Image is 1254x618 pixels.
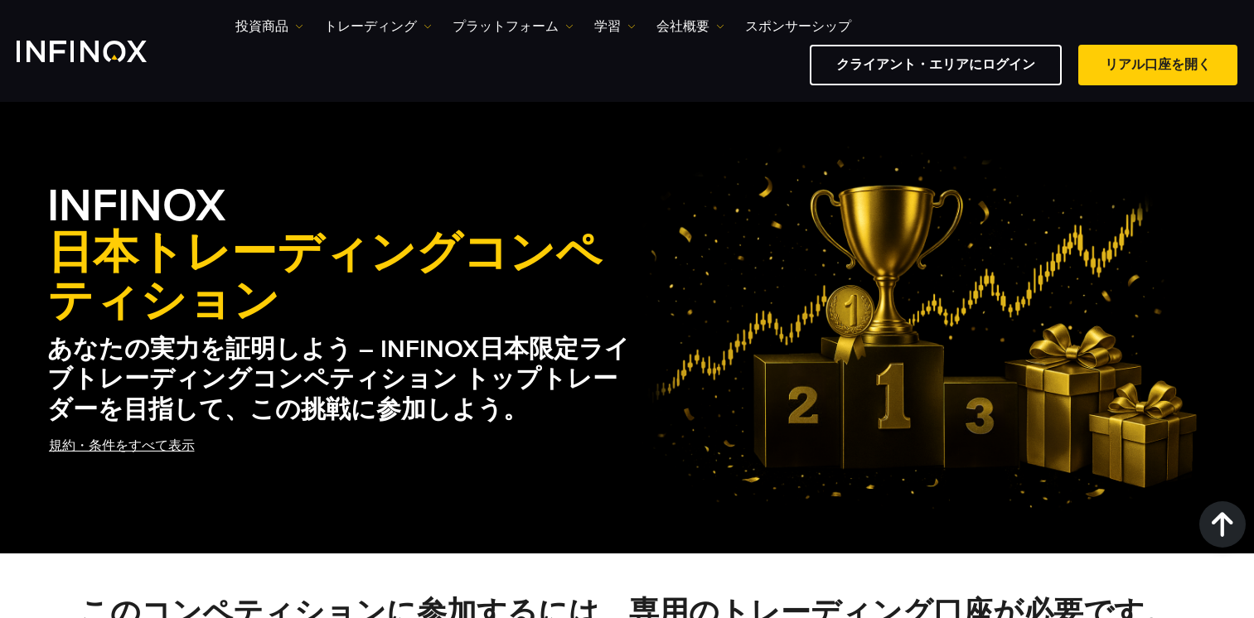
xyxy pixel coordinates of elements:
strong: INFINOX [47,179,637,330]
a: 学習 [594,17,636,36]
span: 日本トレーディングコンペティション [47,230,637,326]
a: クライアント・エリアにログイン [810,45,1062,85]
h2: あなたの実力を証明しよう – INFINOX日本限定ライブトレーディングコンペティション トップトレーダーを目指して、この挑戦に参加しよう。 [47,335,637,426]
a: 投資商品 [235,17,303,36]
a: 規約・条件をすべて表示 [47,426,196,466]
a: リアル口座を開く [1078,45,1237,85]
a: トレーディング [324,17,432,36]
a: 会社概要 [656,17,724,36]
a: プラットフォーム [453,17,574,36]
a: INFINOX Logo [17,41,186,62]
a: スポンサーシップ [745,17,851,36]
